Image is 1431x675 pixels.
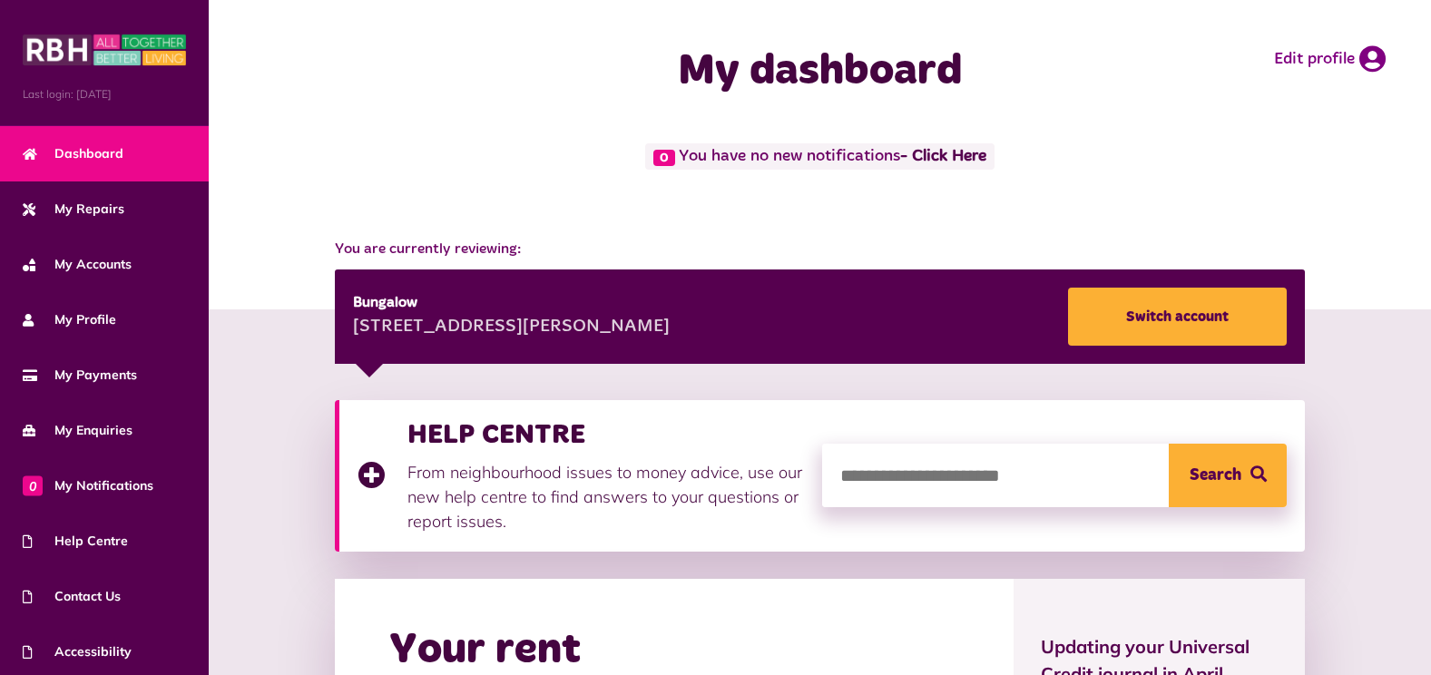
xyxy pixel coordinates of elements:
[1274,45,1386,73] a: Edit profile
[900,149,986,165] a: - Click Here
[23,421,132,440] span: My Enquiries
[1068,288,1287,346] a: Switch account
[23,255,132,274] span: My Accounts
[23,310,116,329] span: My Profile
[23,366,137,385] span: My Payments
[653,150,675,166] span: 0
[1190,444,1241,507] span: Search
[407,418,804,451] h3: HELP CENTRE
[335,239,1305,260] span: You are currently reviewing:
[1169,444,1287,507] button: Search
[23,144,123,163] span: Dashboard
[23,86,186,103] span: Last login: [DATE]
[23,476,153,495] span: My Notifications
[533,45,1108,98] h1: My dashboard
[645,143,995,170] span: You have no new notifications
[23,642,132,661] span: Accessibility
[353,292,670,314] div: Bungalow
[23,200,124,219] span: My Repairs
[23,475,43,495] span: 0
[407,460,804,533] p: From neighbourhood issues to money advice, use our new help centre to find answers to your questi...
[353,314,670,341] div: [STREET_ADDRESS][PERSON_NAME]
[23,587,121,606] span: Contact Us
[23,532,128,551] span: Help Centre
[23,32,186,68] img: MyRBH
